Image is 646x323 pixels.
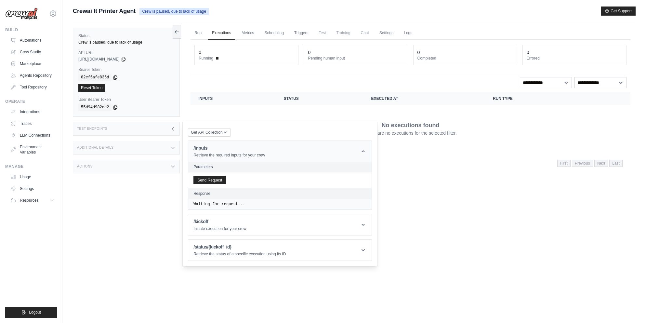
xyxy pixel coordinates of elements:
[333,26,354,39] span: Training is not available until the deployment is complete
[78,103,112,111] code: 55d94d982ec2
[78,74,112,81] code: 82cf5afe836d
[193,244,286,250] h1: /status/{kickoff_id}
[261,26,288,40] a: Scheduling
[193,226,246,231] p: Initiate execution for your crew
[193,153,265,158] p: Retrieve the required inputs for your crew
[557,160,623,167] nav: Pagination
[8,82,57,92] a: Tool Repository
[417,49,420,56] div: 0
[8,107,57,117] a: Integrations
[609,160,623,167] span: Last
[188,128,231,137] button: Get API Collection
[290,26,312,40] a: Triggers
[8,130,57,141] a: LLM Connections
[77,165,93,168] h3: Actions
[527,56,622,61] dt: Errored
[8,172,57,182] a: Usage
[191,26,205,40] a: Run
[276,92,363,105] th: Status
[5,27,57,33] div: Build
[199,49,201,56] div: 0
[8,70,57,81] a: Agents Repository
[572,160,593,167] span: Previous
[78,57,120,62] span: [URL][DOMAIN_NAME]
[8,142,57,157] a: Environment Variables
[601,7,636,16] button: Get Support
[557,160,571,167] span: First
[8,183,57,194] a: Settings
[400,26,416,40] a: Logs
[78,97,174,102] label: User Bearer Token
[73,7,136,16] span: Crewai It Printer Agent
[193,218,246,225] h1: /kickoff
[139,8,209,15] span: Crew is paused, due to lack of usage
[191,92,276,105] th: Inputs
[77,146,113,150] h3: Additional Details
[193,145,265,151] h1: /inputs
[363,92,485,105] th: Executed at
[8,59,57,69] a: Marketplace
[78,50,174,55] label: API URL
[527,49,529,56] div: 0
[193,164,366,169] h2: Parameters
[191,92,630,171] section: Crew executions table
[193,251,286,257] p: Retrieve the status of a specific execution using its ID
[29,310,41,315] span: Logout
[376,26,397,40] a: Settings
[199,56,213,61] span: Running
[8,35,57,46] a: Automations
[5,99,57,104] div: Operate
[315,26,330,39] span: Test
[594,160,608,167] span: Next
[417,56,513,61] dt: Completed
[193,202,366,207] pre: Waiting for request...
[357,26,373,39] span: Chat is not available until the deployment is complete
[78,40,174,45] div: Crew is paused, due to lack of usage
[308,49,310,56] div: 0
[613,292,646,323] iframe: Chat Widget
[193,176,226,184] button: Send Request
[485,92,586,105] th: Run Type
[78,33,174,38] label: Status
[5,307,57,318] button: Logout
[8,195,57,206] button: Resources
[364,130,457,136] p: There are no executions for the selected filter.
[208,26,235,40] a: Executions
[78,67,174,72] label: Bearer Token
[191,155,630,171] nav: Pagination
[308,56,403,61] dt: Pending human input
[77,127,108,131] h3: Test Endpoints
[8,47,57,57] a: Crew Studio
[191,130,222,135] span: Get API Collection
[20,198,38,203] span: Resources
[5,7,38,20] img: Logo
[193,191,210,196] h2: Response
[5,164,57,169] div: Manage
[382,121,440,130] p: No executions found
[238,26,258,40] a: Metrics
[78,84,105,92] a: Reset Token
[8,118,57,129] a: Traces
